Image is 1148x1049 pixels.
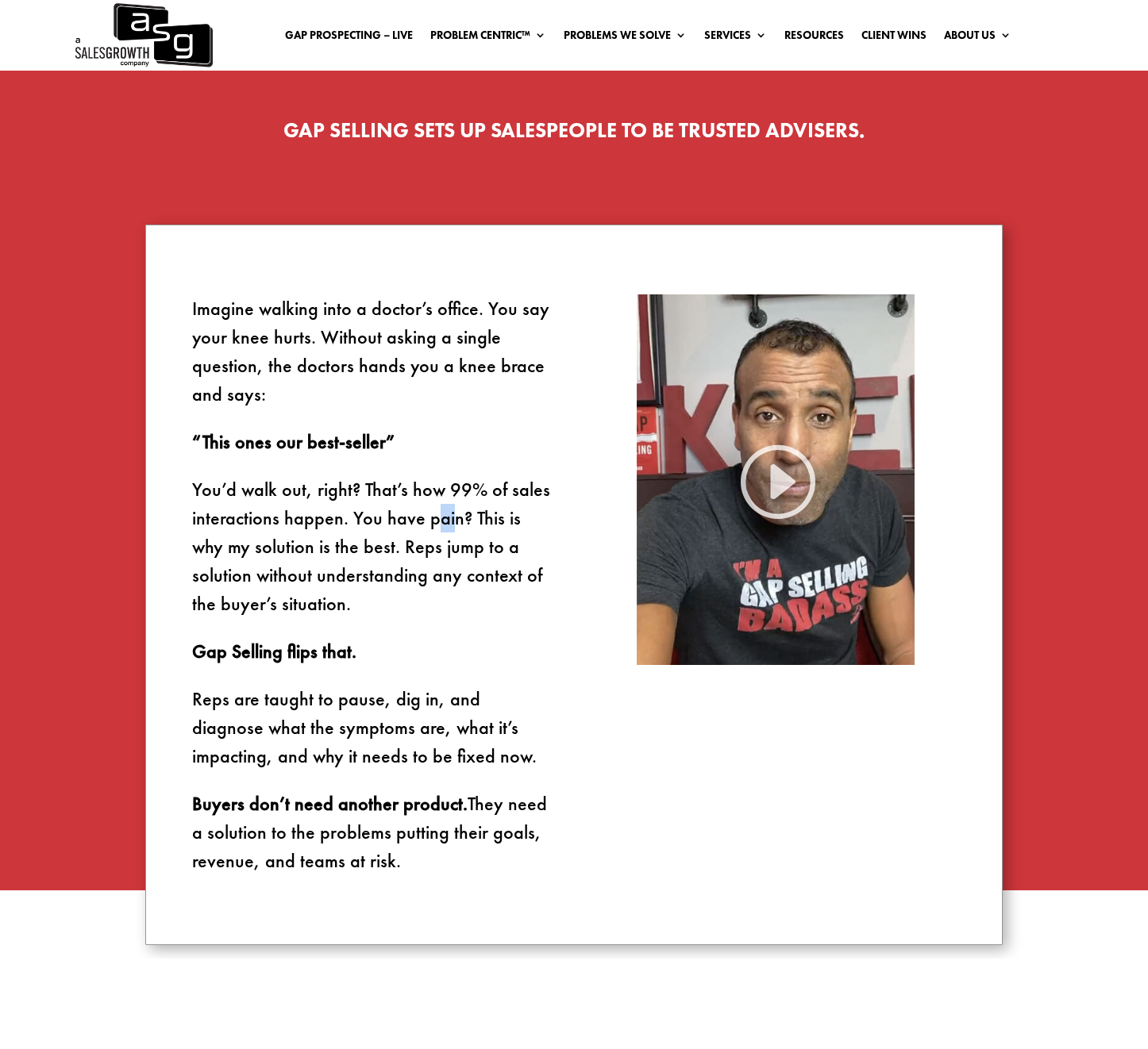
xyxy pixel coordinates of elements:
p: You’d walk out, right? That’s how 99% of sales interactions happen. You have pain? This is why my... [192,475,553,637]
strong: Buyers don’t need another product. [192,791,468,816]
p: Imagine walking into a doctor’s office. You say your knee hurts. Without asking a single question... [192,294,553,428]
strong: Gap Selling flips that. [192,639,356,663]
a: Services [704,29,767,47]
strong: “This ones our best-seller” [192,429,395,454]
a: Client Wins [861,29,926,47]
a: Resources [784,29,844,47]
h2: Gap Selling SETS UP SALESPEOPLE TO BE TRUSTED ADVISERS. [145,120,1003,148]
a: Gap Prospecting – LIVE [285,29,413,47]
img: keenan-video-methodology-thumbnail [637,294,915,665]
a: Problems We Solve [564,29,687,47]
a: About Us [944,29,1011,47]
p: They need a solution to the problems putting their goals, revenue, and teams at risk. [192,790,553,875]
a: Problem Centric™ [430,29,546,47]
p: Reps are taught to pause, dig in, and diagnose what the symptoms are, what it’s impacting, and wh... [192,685,553,790]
